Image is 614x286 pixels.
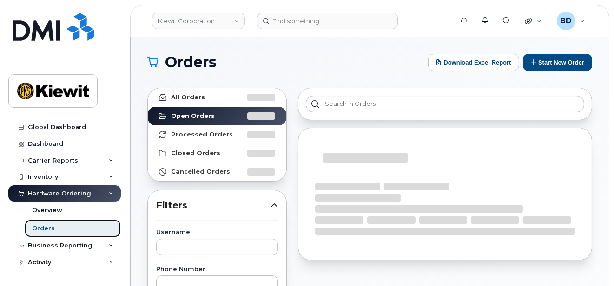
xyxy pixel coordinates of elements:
[523,54,592,71] button: Start New Order
[156,229,278,235] label: Username
[148,107,286,125] a: Open Orders
[171,112,215,120] strong: Open Orders
[156,266,278,273] label: Phone Number
[165,55,217,69] span: Orders
[148,125,286,144] a: Processed Orders
[148,162,286,181] a: Cancelled Orders
[148,144,286,162] a: Closed Orders
[171,149,220,157] strong: Closed Orders
[156,199,271,212] span: Filters
[171,94,205,101] strong: All Orders
[306,96,584,112] input: Search in orders
[148,88,286,107] a: All Orders
[574,246,607,279] iframe: Messenger Launcher
[428,54,519,71] button: Download Excel Report
[171,131,233,138] strong: Processed Orders
[171,168,230,175] strong: Cancelled Orders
